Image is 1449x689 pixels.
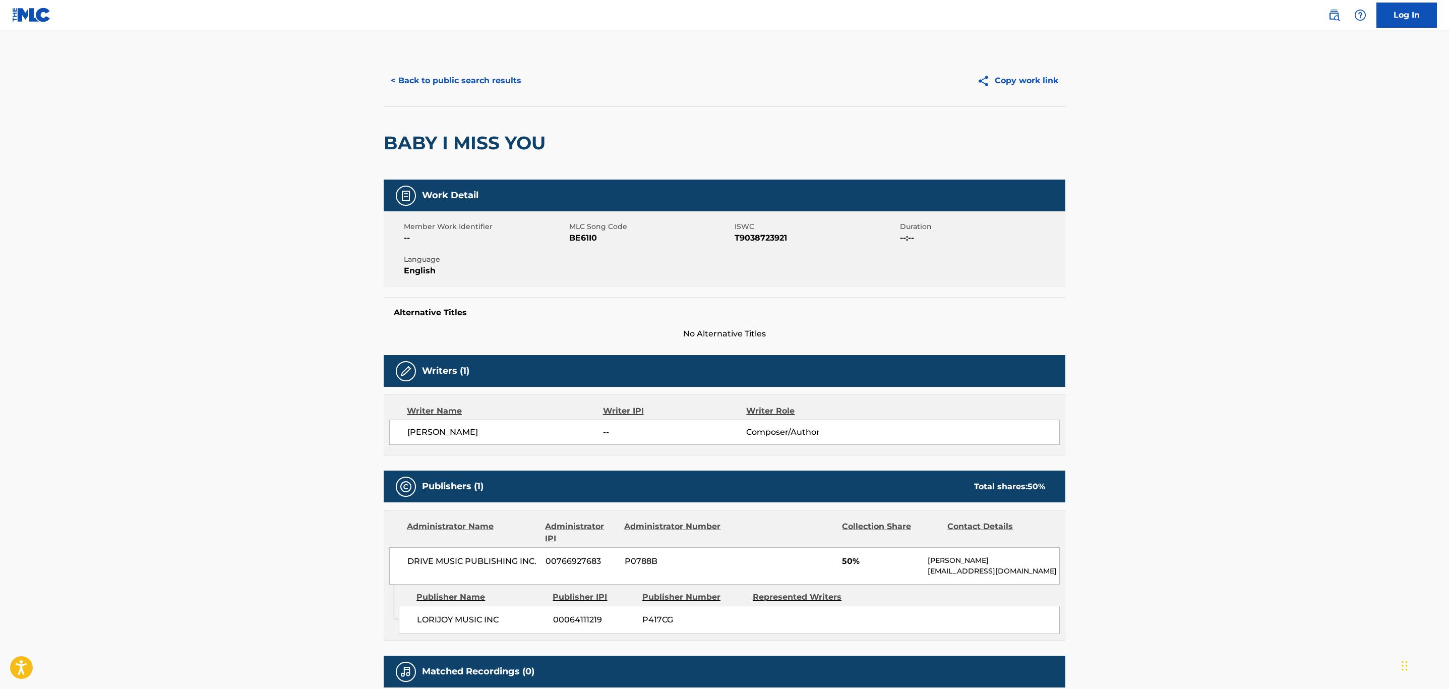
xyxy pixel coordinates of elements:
div: Writer Role [746,405,877,417]
img: Matched Recordings [400,666,412,678]
div: Publisher IPI [553,591,635,603]
span: 50 % [1028,482,1045,491]
img: Work Detail [400,190,412,202]
p: [PERSON_NAME] [928,555,1059,566]
span: LORIJOY MUSIC INC [417,614,546,626]
h5: Publishers (1) [422,481,484,492]
h5: Alternative Titles [394,308,1055,318]
span: 00766927683 [546,555,617,567]
h5: Work Detail [422,190,478,201]
div: Publisher Name [416,591,545,603]
a: Log In [1376,3,1437,28]
img: Publishers [400,481,412,493]
img: help [1354,9,1366,21]
div: Collection Share [842,521,940,545]
div: Represented Writers [753,591,856,603]
button: < Back to public search results [384,68,528,93]
div: Administrator Number [624,521,722,545]
span: MLC Song Code [569,221,732,232]
button: Copy work link [970,68,1065,93]
div: Administrator Name [407,521,537,545]
span: Language [404,254,567,265]
img: MLC Logo [12,8,51,22]
div: Writer Name [407,405,603,417]
span: P417CG [642,614,745,626]
div: Writer IPI [603,405,747,417]
span: [PERSON_NAME] [407,426,603,438]
img: Copy work link [977,75,995,87]
img: Writers [400,365,412,377]
div: Drag [1402,651,1408,681]
h5: Writers (1) [422,365,469,377]
span: P0788B [625,555,722,567]
span: BE61I0 [569,232,732,244]
div: Total shares: [974,481,1045,493]
span: DRIVE MUSIC PUBLISHING INC. [407,555,538,567]
a: Public Search [1324,5,1344,25]
span: Duration [900,221,1063,232]
div: Contact Details [947,521,1045,545]
span: Member Work Identifier [404,221,567,232]
span: No Alternative Titles [384,328,1065,340]
span: -- [404,232,567,244]
span: 50% [842,555,920,567]
iframe: Chat Widget [1399,641,1449,689]
div: Help [1350,5,1370,25]
div: Administrator IPI [545,521,617,545]
p: [EMAIL_ADDRESS][DOMAIN_NAME] [928,566,1059,577]
h2: BABY I MISS YOU [384,132,551,154]
span: --:-- [900,232,1063,244]
div: Publisher Number [642,591,745,603]
h5: Matched Recordings (0) [422,666,534,677]
img: search [1328,9,1340,21]
span: -- [603,426,746,438]
span: Composer/Author [746,426,877,438]
span: ISWC [735,221,897,232]
span: T9038723921 [735,232,897,244]
span: 00064111219 [553,614,635,626]
span: English [404,265,567,277]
